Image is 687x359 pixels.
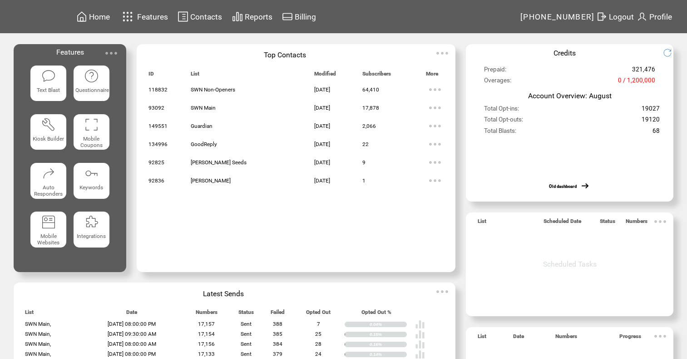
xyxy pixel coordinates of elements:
span: [PERSON_NAME] Seeds [191,159,247,166]
div: 0.15% [370,332,407,337]
span: Status [238,309,254,319]
img: ellypsis.svg [426,117,444,135]
img: mobile-websites.svg [41,215,56,229]
span: Sent [241,351,252,357]
span: Logout [609,12,634,21]
span: 25 [315,331,321,337]
span: [DATE] [314,123,330,129]
span: [DATE] [314,159,330,166]
img: ellypsis.svg [651,212,669,231]
img: poll%20-%20white.svg [415,329,425,339]
span: [DATE] [314,177,330,184]
img: creidtcard.svg [282,11,293,22]
img: ellypsis.svg [426,99,444,117]
span: 7 [317,321,320,327]
span: Account Overview: August [528,91,612,100]
a: Mobile Websites [30,212,66,253]
img: poll%20-%20white.svg [415,339,425,349]
span: Total Blasts: [484,127,516,138]
span: Total Opt-outs: [484,116,523,127]
span: List [478,333,486,344]
span: 321,476 [632,66,655,77]
div: 0.16% [370,342,407,347]
span: Subscribers [362,71,391,81]
img: auto-responders.svg [41,166,56,181]
span: 92836 [148,177,164,184]
img: text-blast.svg [41,69,56,83]
a: Home [75,10,111,24]
span: Scheduled Date [544,218,581,228]
span: [DATE] [314,141,330,147]
span: [DATE] 09:30:00 AM [108,331,156,337]
span: 24 [315,351,321,357]
a: Auto Responders [30,163,66,204]
span: [DATE] [314,86,330,93]
span: More [426,71,438,81]
span: Auto Responders [34,184,63,197]
a: Mobile Coupons [74,114,109,156]
span: 388 [273,321,282,327]
span: List [25,309,34,319]
img: exit.svg [596,11,607,22]
img: ellypsis.svg [426,172,444,190]
span: 384 [273,341,282,347]
span: List [191,71,199,81]
span: 2,066 [362,123,376,129]
span: Features [137,12,168,21]
img: coupons.svg [84,117,99,132]
span: Integrations [77,233,106,239]
span: Modified [314,71,336,81]
span: Sent [241,341,252,347]
span: 379 [273,351,282,357]
a: Features [119,8,170,25]
span: ID [148,71,154,81]
img: ellypsis.svg [426,81,444,99]
img: profile.svg [637,11,647,22]
a: Questionnaire [74,66,109,107]
span: [PHONE_NUMBER] [520,12,595,21]
span: SWN Main, [25,341,51,347]
img: poll%20-%20white.svg [415,319,425,329]
span: 17,154 [198,331,215,337]
span: Date [126,309,137,319]
span: Numbers [196,309,217,319]
span: 93092 [148,105,164,111]
span: SWN Main, [25,351,51,357]
span: 17,133 [198,351,215,357]
span: 1 [362,177,366,184]
span: 19120 [642,116,660,127]
span: List [478,218,486,228]
img: chart.svg [232,11,243,22]
img: tool%201.svg [41,117,56,132]
a: Reports [231,10,274,24]
span: Scheduled Tasks [543,260,597,268]
span: Guardian [191,123,213,129]
span: Latest Sends [203,289,244,298]
span: 0 / 1,200,000 [618,77,655,88]
span: 118832 [148,86,168,93]
span: Status [600,218,615,228]
a: Logout [595,10,635,24]
span: Mobile Coupons [80,136,103,148]
a: Integrations [74,212,109,253]
span: 17,156 [198,341,215,347]
img: integrations.svg [84,215,99,229]
a: Kiosk Builder [30,114,66,156]
div: 0.14% [370,352,407,357]
span: GoodReply [191,141,217,147]
img: home.svg [76,11,87,22]
span: [DATE] 08:00:00 PM [108,351,156,357]
img: features.svg [120,9,136,24]
img: keywords.svg [84,166,99,181]
span: Contacts [190,12,222,21]
span: [DATE] 08:00:00 AM [108,341,156,347]
span: Total Opt-ins: [484,105,519,116]
span: Kiosk Builder [33,136,64,142]
span: Questionnaire [75,87,109,93]
a: Text Blast [30,66,66,107]
img: ellypsis.svg [102,44,120,62]
a: Contacts [176,10,223,24]
span: Billing [295,12,316,21]
span: 17,878 [362,105,379,111]
span: Top Contacts [264,51,306,59]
